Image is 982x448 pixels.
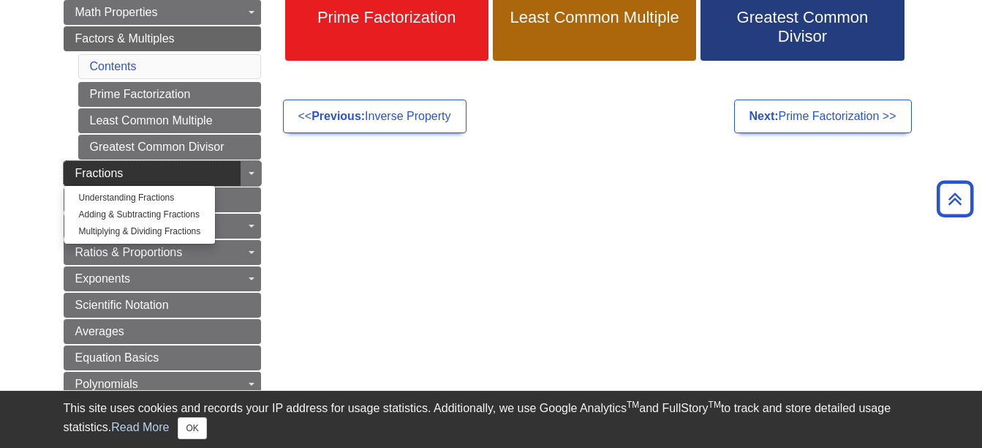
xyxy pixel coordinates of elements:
[75,272,131,285] span: Exponents
[75,246,183,258] span: Ratios & Proportions
[78,135,261,160] a: Greatest Common Divisor
[504,8,685,27] span: Least Common Multiple
[64,240,261,265] a: Ratios & Proportions
[75,167,124,179] span: Fractions
[64,26,261,51] a: Factors & Multiples
[64,190,216,206] a: Understanding Fractions
[64,266,261,291] a: Exponents
[90,60,137,72] a: Contents
[75,32,175,45] span: Factors & Multiples
[64,293,261,318] a: Scientific Notation
[75,378,138,390] span: Polynomials
[78,108,261,133] a: Least Common Multiple
[178,417,206,439] button: Close
[75,299,169,311] span: Scientific Notation
[64,346,261,370] a: Equation Basics
[64,372,261,397] a: Polynomials
[711,8,893,46] span: Greatest Common Divisor
[111,421,169,433] a: Read More
[64,223,216,240] a: Multiplying & Dividing Fractions
[932,189,978,209] a: Back to Top
[734,100,912,133] a: Next:Prime Factorization >>
[64,400,919,439] div: This site uses cookies and records your IP address for usage statistics. Additionally, we use Goo...
[75,6,158,18] span: Math Properties
[283,100,467,133] a: <<Previous:Inverse Property
[78,82,261,107] a: Prime Factorization
[64,206,216,223] a: Adding & Subtracting Fractions
[296,8,477,27] span: Prime Factorization
[75,351,159,364] span: Equation Basics
[75,325,124,337] span: Averages
[64,161,261,186] a: Fractions
[64,319,261,344] a: Averages
[311,110,365,122] strong: Previous:
[627,400,639,410] sup: TM
[749,110,779,122] strong: Next:
[709,400,721,410] sup: TM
